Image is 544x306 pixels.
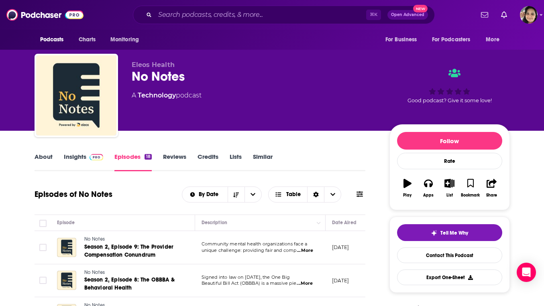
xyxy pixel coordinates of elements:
[182,192,228,197] button: open menu
[228,187,244,202] button: Sort Direction
[440,230,468,236] span: Tell Me Why
[314,218,324,228] button: Column Actions
[230,153,242,171] a: Lists
[198,153,218,171] a: Credits
[307,187,324,202] div: Sort Direction
[35,153,53,171] a: About
[36,55,116,136] img: No Notes
[79,34,96,45] span: Charts
[460,174,481,203] button: Bookmark
[486,193,497,198] div: Share
[397,153,502,169] div: Rate
[202,218,227,227] div: Description
[84,276,175,291] span: Season 2, Episode 8: The OBBBA & Behavioral Health
[397,247,502,263] a: Contact This Podcast
[39,277,47,284] span: Toggle select row
[155,8,366,21] input: Search podcasts, credits, & more...
[397,270,502,285] button: Export One-Sheet
[486,34,499,45] span: More
[286,192,301,197] span: Table
[520,6,538,24] button: Show profile menu
[297,280,313,287] span: ...More
[138,91,176,99] a: Technology
[418,174,439,203] button: Apps
[84,243,181,259] a: Season 2, Episode 9: The Provider Compensation Conundrum
[84,269,181,276] a: No Notes
[517,263,536,282] div: Open Intercom Messenger
[478,8,491,22] a: Show notifications dropdown
[84,276,181,292] a: Season 2, Episode 8: The OBBBA & Behavioral Health
[90,154,104,160] img: Podchaser Pro
[163,153,186,171] a: Reviews
[387,10,428,20] button: Open AdvancedNew
[202,274,290,280] span: Signed into law on [DATE], the One Big
[105,32,149,47] button: open menu
[110,34,139,45] span: Monitoring
[366,10,381,20] span: ⌘ K
[431,230,437,236] img: tell me why sparkle
[64,153,104,171] a: InsightsPodchaser Pro
[427,32,482,47] button: open menu
[6,7,84,22] img: Podchaser - Follow, Share and Rate Podcasts
[332,244,349,251] p: [DATE]
[202,241,308,247] span: Community mental health organizations face a
[498,8,510,22] a: Show notifications dropdown
[114,153,151,171] a: Episodes18
[132,61,175,69] span: Eleos Health
[403,193,412,198] div: Play
[145,154,151,160] div: 18
[35,189,112,199] h1: Episodes of No Notes
[199,192,221,197] span: By Date
[481,174,502,203] button: Share
[385,34,417,45] span: For Business
[520,6,538,24] img: User Profile
[84,270,105,275] span: No Notes
[182,186,262,203] h2: Choose List sort
[389,61,510,111] div: Good podcast? Give it some love!
[413,5,428,12] span: New
[332,218,357,227] div: Date Aired
[397,174,418,203] button: Play
[84,236,105,242] span: No Notes
[461,193,480,198] div: Bookmark
[332,277,349,284] p: [DATE]
[132,91,202,100] div: A podcast
[73,32,101,47] a: Charts
[133,6,435,24] div: Search podcasts, credits, & more...
[446,193,453,198] div: List
[407,97,492,103] span: Good podcast? Give it some love!
[57,218,75,227] div: Episode
[439,174,460,203] button: List
[380,32,427,47] button: open menu
[397,224,502,241] button: tell me why sparkleTell Me Why
[432,34,471,45] span: For Podcasters
[84,243,174,258] span: Season 2, Episode 9: The Provider Compensation Conundrum
[202,280,296,286] span: Beautiful Bill Act (OBBBA) is a massive pie
[35,32,74,47] button: open menu
[423,193,434,198] div: Apps
[244,187,261,202] button: open menu
[268,186,342,203] button: Choose View
[253,153,273,171] a: Similar
[397,132,502,150] button: Follow
[84,236,181,243] a: No Notes
[391,13,424,17] span: Open Advanced
[480,32,509,47] button: open menu
[39,244,47,251] span: Toggle select row
[40,34,64,45] span: Podcasts
[202,247,297,253] span: unique challenge: providing fair and comp
[520,6,538,24] span: Logged in as shelbyjanner
[297,247,313,254] span: ...More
